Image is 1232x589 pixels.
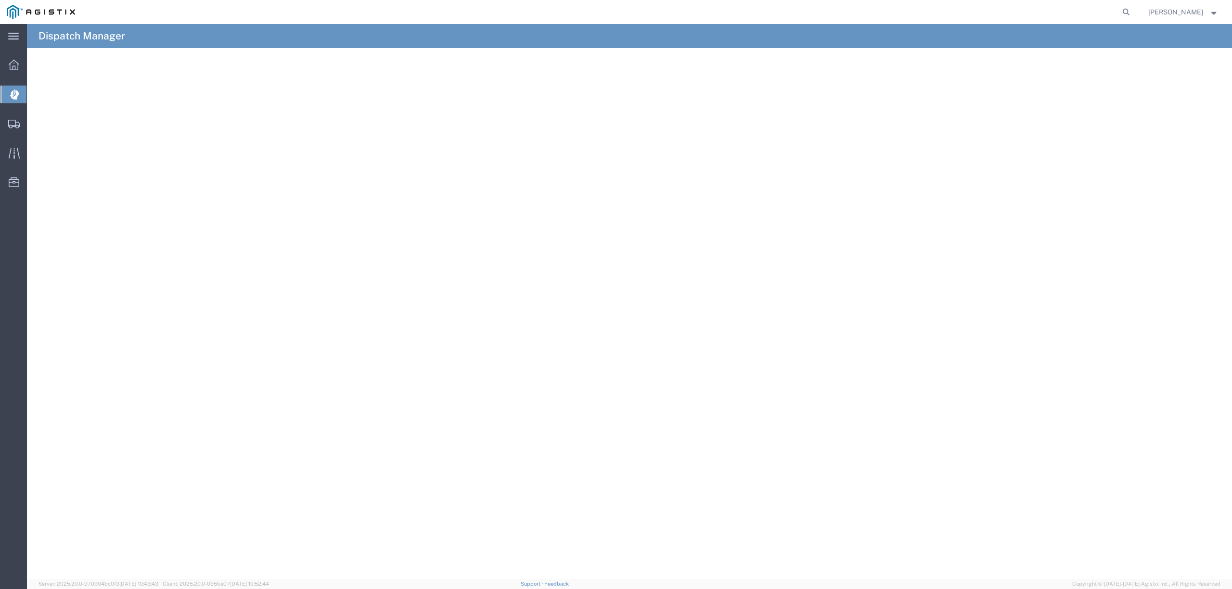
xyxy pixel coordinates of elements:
span: Client: 2025.20.0-035ba07 [163,581,269,587]
span: Copyright © [DATE]-[DATE] Agistix Inc., All Rights Reserved [1072,580,1220,588]
a: Feedback [544,581,569,587]
span: [DATE] 10:52:44 [230,581,269,587]
span: Server: 2025.20.0-970904bc0f3 [38,581,158,587]
img: logo [7,5,75,19]
a: Support [521,581,545,587]
h4: Dispatch Manager [38,24,125,48]
button: [PERSON_NAME] [1148,6,1219,18]
span: [DATE] 10:43:43 [119,581,158,587]
span: Lorretta Ayala [1148,7,1203,17]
